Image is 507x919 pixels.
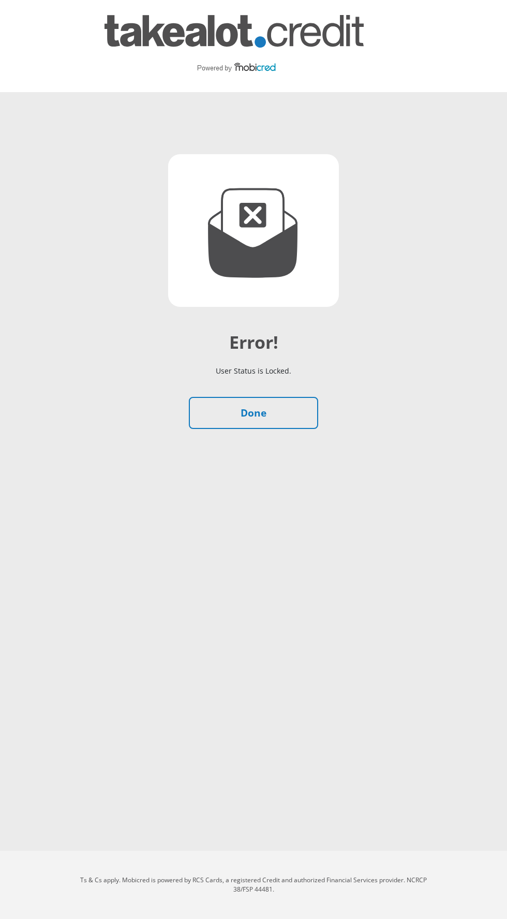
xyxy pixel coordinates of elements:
[168,154,339,307] img: declined.svg
[75,876,432,894] p: Ts & Cs apply. Mobicred is powered by RCS Cards, a registered Credit and authorized Financial Ser...
[105,15,364,77] img: takealot_credit logo
[75,332,432,353] h2: Error!
[189,397,318,429] a: Done
[75,353,432,389] p: User Status is Locked.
